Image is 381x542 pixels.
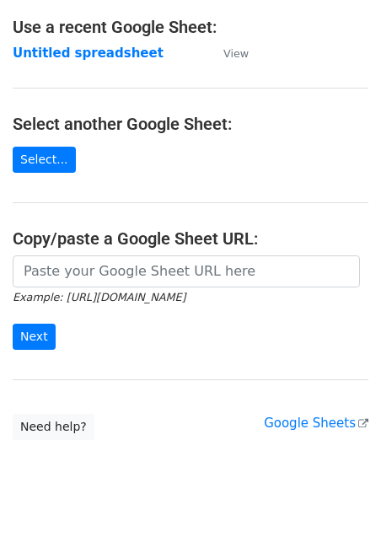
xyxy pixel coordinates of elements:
a: Select... [13,147,76,173]
small: Example: [URL][DOMAIN_NAME] [13,291,185,303]
a: View [207,46,249,61]
small: View [223,47,249,60]
a: Untitled spreadsheet [13,46,164,61]
h4: Use a recent Google Sheet: [13,17,368,37]
a: Google Sheets [264,416,368,431]
iframe: Chat Widget [297,461,381,542]
input: Next [13,324,56,350]
h4: Select another Google Sheet: [13,114,368,134]
h4: Copy/paste a Google Sheet URL: [13,228,368,249]
a: Need help? [13,414,94,440]
input: Paste your Google Sheet URL here [13,255,360,287]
